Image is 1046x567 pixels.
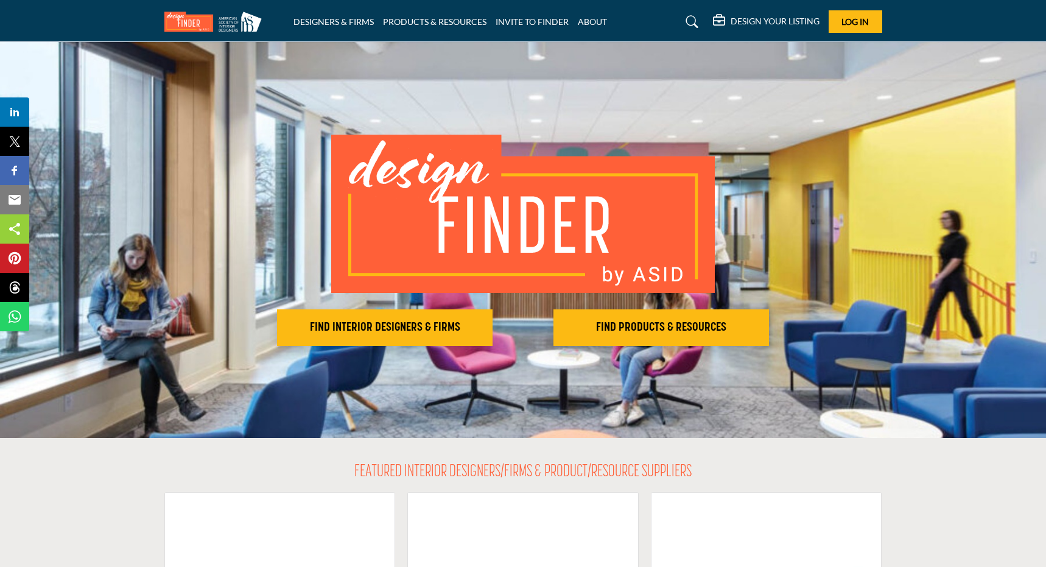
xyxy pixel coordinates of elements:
[829,10,882,33] button: Log In
[383,16,486,27] a: PRODUCTS & RESOURCES
[557,320,765,335] h2: FIND PRODUCTS & RESOURCES
[281,320,489,335] h2: FIND INTERIOR DESIGNERS & FIRMS
[713,15,820,29] div: DESIGN YOUR LISTING
[164,12,268,32] img: Site Logo
[496,16,569,27] a: INVITE TO FINDER
[553,309,769,346] button: FIND PRODUCTS & RESOURCES
[331,135,715,293] img: image
[277,309,493,346] button: FIND INTERIOR DESIGNERS & FIRMS
[841,16,869,27] span: Log In
[293,16,374,27] a: DESIGNERS & FIRMS
[731,16,820,27] h5: DESIGN YOUR LISTING
[578,16,607,27] a: ABOUT
[354,462,692,483] h2: FEATURED INTERIOR DESIGNERS/FIRMS & PRODUCT/RESOURCE SUPPLIERS
[674,12,706,32] a: Search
